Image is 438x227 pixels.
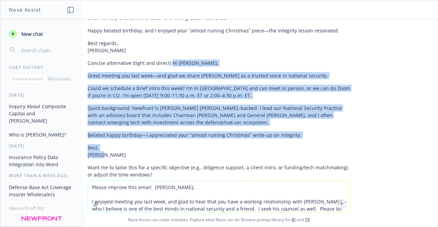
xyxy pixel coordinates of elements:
[6,182,77,200] button: Defense Base Act Coverage Insurer Wholesalers
[1,92,82,98] div: [DATE]
[88,104,350,126] p: Quick background: Newfront is [PERSON_NAME] [PERSON_NAME]–backed. I lead our National Security Pr...
[88,72,350,79] p: Great meeting you last week—and glad we share [PERSON_NAME] as a trusted voice in national security.
[6,152,77,170] button: Insurance Policy Data Integration into Word
[1,173,82,179] div: More than a week ago
[12,76,43,82] p: Current account
[88,40,350,54] p: Best regards, [PERSON_NAME]
[1,65,82,70] div: Chat History
[88,27,350,34] p: Happy belated birthday, and I enjoyed your “almost ruining Christmas” piece—the integrity lesson ...
[88,144,350,158] p: Best, [PERSON_NAME]
[88,85,350,99] p: Could we schedule a brief intro this week? I’m in [GEOGRAPHIC_DATA] and can meet in person, or we...
[88,59,350,67] p: Concise alternative (tight and direct) Hi [PERSON_NAME],
[20,30,43,38] span: New chat
[6,129,77,140] button: Who is [PERSON_NAME]?
[6,28,77,40] button: New chat
[292,217,296,223] a: BI
[6,101,77,126] button: Inquiry About Composite Capital and [PERSON_NAME]
[1,143,82,149] div: [DATE]
[20,45,74,55] input: Search chats
[88,164,350,178] p: Want me to tailor this for a specific objective (e.g., diligence support, a client intro, or fund...
[88,131,350,139] p: Belated happy birthday—I appreciated your “almost ruining Christmas” write‑up on integrity.
[48,76,71,82] p: All accounts
[9,6,41,13] h1: Nova Assist
[305,217,310,223] a: TR
[3,213,435,227] span: Nova Assist can make mistakes. Explore what Nova can do: Browse prompt library for and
